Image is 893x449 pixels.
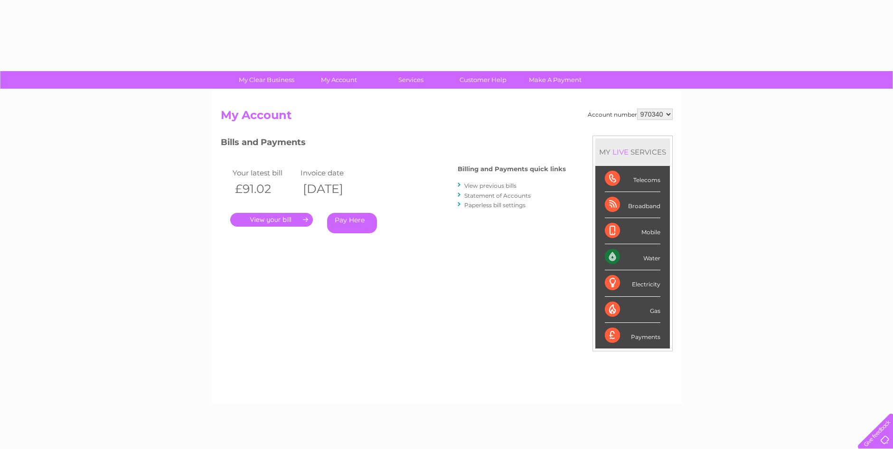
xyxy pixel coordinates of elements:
[230,213,313,227] a: .
[372,71,450,89] a: Services
[221,109,673,127] h2: My Account
[605,192,660,218] div: Broadband
[300,71,378,89] a: My Account
[298,166,367,179] td: Invoice date
[327,213,377,233] a: Pay Here
[595,138,670,165] div: MY SERVICES
[605,270,660,296] div: Electricity
[464,182,517,189] a: View previous bills
[605,297,660,323] div: Gas
[605,244,660,270] div: Water
[605,323,660,348] div: Payments
[444,71,522,89] a: Customer Help
[605,218,660,244] div: Mobile
[588,109,673,120] div: Account number
[298,179,367,199] th: [DATE]
[611,147,630,156] div: LIVE
[230,166,299,179] td: Your latest bill
[516,71,594,89] a: Make A Payment
[227,71,306,89] a: My Clear Business
[230,179,299,199] th: £91.02
[458,165,566,173] h4: Billing and Payments quick links
[464,192,531,199] a: Statement of Accounts
[221,136,566,152] h3: Bills and Payments
[605,166,660,192] div: Telecoms
[464,202,526,209] a: Paperless bill settings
